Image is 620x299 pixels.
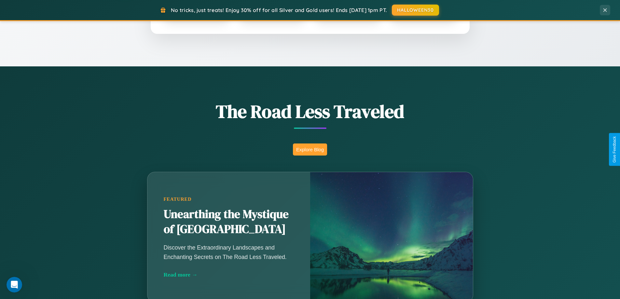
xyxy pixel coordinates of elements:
button: HALLOWEEN30 [392,5,439,16]
span: No tricks, just treats! Enjoy 30% off for all Silver and Gold users! Ends [DATE] 1pm PT. [171,7,387,13]
h1: The Road Less Traveled [115,99,505,124]
div: Featured [164,197,294,202]
p: Discover the Extraordinary Landscapes and Enchanting Secrets on The Road Less Traveled. [164,243,294,261]
div: Read more → [164,271,294,278]
div: Give Feedback [612,136,617,163]
iframe: Intercom live chat [7,277,22,292]
h2: Unearthing the Mystique of [GEOGRAPHIC_DATA] [164,207,294,237]
button: Explore Blog [293,143,327,156]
